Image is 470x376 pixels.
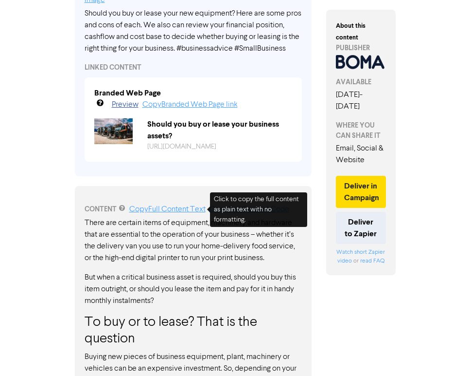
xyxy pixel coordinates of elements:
strong: About this content [336,22,366,41]
h3: To buy or to lease? That is the question [85,315,302,347]
div: Click to copy the full content as plain text with no formatting. [210,192,307,227]
div: AVAILABLE [336,77,386,87]
div: [DATE] - [DATE] [336,89,386,113]
button: Deliver in Campaign [336,176,386,208]
div: Should you buy or lease your business assets? [140,118,299,142]
a: read FAQ [360,258,384,264]
a: Watch short Zapier video [336,249,385,264]
div: Branded Web Page [94,87,161,99]
div: Email, Social & Website [336,143,386,166]
p: There are certain items of equipment, machinery and hardware that are essential to the operation ... [85,217,302,264]
div: LINKED CONTENT [85,62,302,73]
a: [URL][DOMAIN_NAME] [147,143,216,150]
button: Deliver to Zapier [336,212,386,244]
div: Should you buy or lease your new equipment? Here are some pros and cons of each. We also can revi... [85,8,302,55]
p: But when a critical business asset is required, should you buy this item outright, or should you ... [85,272,302,307]
a: Copy Full Content Text [129,206,206,213]
iframe: Chat Widget [421,329,470,376]
div: WHERE YOU CAN SHARE IT [336,120,386,141]
div: CONTENT [85,204,302,215]
a: Copy Branded Web Page link [142,101,238,109]
div: or [336,248,386,265]
a: Preview [112,101,139,109]
div: https://public2.bomamarketing.com/cp/1pyba3KqLcnJs87Twyu6QE?sa=klvJHyFv [140,142,299,152]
